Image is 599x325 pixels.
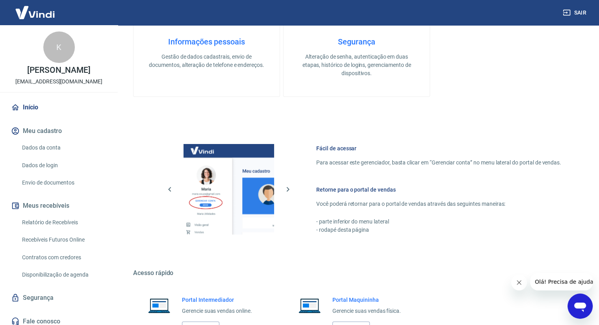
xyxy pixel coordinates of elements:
[19,157,108,174] a: Dados de login
[133,269,580,277] h5: Acesso rápido
[19,140,108,156] a: Dados da conta
[9,122,108,140] button: Meu cadastro
[146,53,267,69] p: Gestão de dados cadastrais, envio de documentos, alteração de telefone e endereços.
[182,296,252,304] h6: Portal Intermediador
[296,53,417,78] p: Alteração de senha, autenticação em duas etapas, histórico de logins, gerenciamento de dispositivos.
[43,31,75,63] div: K
[316,159,561,167] p: Para acessar este gerenciador, basta clicar em “Gerenciar conta” no menu lateral do portal de ven...
[293,296,326,315] img: Imagem de um notebook aberto
[561,6,590,20] button: Sair
[316,186,561,194] h6: Retorne para o portal de vendas
[9,197,108,214] button: Meus recebíveis
[332,296,401,304] h6: Portal Maquininha
[567,294,593,319] iframe: Botão para abrir a janela de mensagens
[19,267,108,283] a: Disponibilização de agenda
[19,175,108,191] a: Envio de documentos
[9,99,108,116] a: Início
[146,37,267,46] h4: Informações pessoais
[9,0,61,24] img: Vindi
[530,273,593,290] iframe: Mensagem da empresa
[5,6,66,12] span: Olá! Precisa de ajuda?
[182,307,252,315] p: Gerencie suas vendas online.
[19,232,108,248] a: Recebíveis Futuros Online
[15,78,102,86] p: [EMAIL_ADDRESS][DOMAIN_NAME]
[143,296,176,315] img: Imagem de um notebook aberto
[19,249,108,266] a: Contratos com credores
[332,307,401,315] p: Gerencie suas vendas física.
[184,144,274,235] img: Imagem da dashboard mostrando o botão de gerenciar conta na sidebar no lado esquerdo
[316,218,561,226] p: - parte inferior do menu lateral
[9,289,108,307] a: Segurança
[27,66,90,74] p: [PERSON_NAME]
[511,275,527,290] iframe: Fechar mensagem
[296,37,417,46] h4: Segurança
[316,144,561,152] h6: Fácil de acessar
[316,226,561,234] p: - rodapé desta página
[316,200,561,208] p: Você poderá retornar para o portal de vendas através das seguintes maneiras:
[19,214,108,231] a: Relatório de Recebíveis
